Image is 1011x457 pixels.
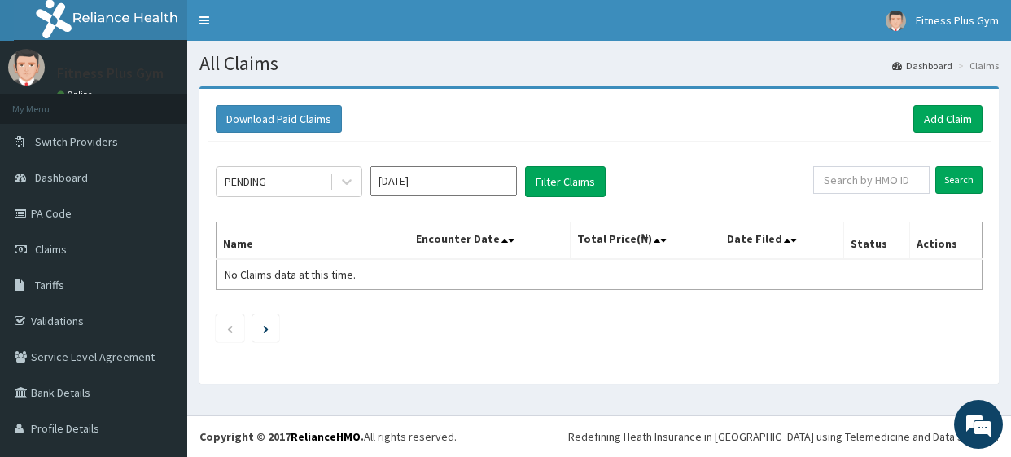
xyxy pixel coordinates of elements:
span: Switch Providers [35,134,118,149]
button: Download Paid Claims [216,105,342,133]
th: Date Filed [720,222,843,260]
input: Search by HMO ID [813,166,930,194]
span: Fitness Plus Gym [916,13,999,28]
h1: All Claims [199,53,999,74]
span: Dashboard [35,170,88,185]
th: Actions [910,222,983,260]
img: User Image [8,49,45,86]
th: Encounter Date [409,222,571,260]
th: Name [217,222,409,260]
a: Add Claim [913,105,983,133]
a: Dashboard [892,59,952,73]
a: RelianceHMO [291,429,361,444]
th: Status [843,222,910,260]
div: PENDING [225,174,266,190]
img: User Image [886,11,906,31]
a: Online [57,89,96,100]
span: No Claims data at this time. [225,267,356,282]
footer: All rights reserved. [187,415,1011,457]
a: Previous page [226,321,234,336]
input: Select Month and Year [370,166,517,196]
strong: Copyright © 2017 . [199,429,364,444]
p: Fitness Plus Gym [57,66,164,81]
a: Next page [263,321,269,336]
span: Claims [35,242,67,257]
th: Total Price(₦) [571,222,720,260]
div: Redefining Heath Insurance in [GEOGRAPHIC_DATA] using Telemedicine and Data Science! [568,428,999,445]
li: Claims [954,59,999,73]
input: Search [935,166,983,194]
button: Filter Claims [525,166,606,197]
span: Tariffs [35,278,64,292]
